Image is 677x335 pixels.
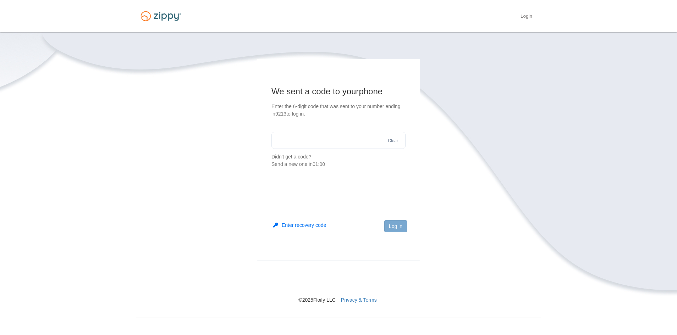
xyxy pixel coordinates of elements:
p: Enter the 6-digit code that was sent to your number ending in 9213 to log in. [271,103,406,118]
h1: We sent a code to your phone [271,86,406,97]
p: Didn't get a code? [271,153,406,168]
button: Clear [386,138,400,144]
a: Login [521,13,532,21]
button: Enter recovery code [273,222,326,229]
img: Logo [136,8,185,24]
a: Privacy & Terms [341,297,377,303]
nav: © 2025 Floify LLC [136,261,541,303]
button: Log in [384,220,407,232]
div: Send a new one in 01:00 [271,161,406,168]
